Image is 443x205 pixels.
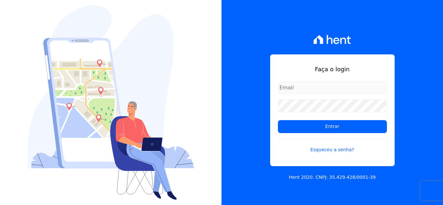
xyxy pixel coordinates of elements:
img: Login [28,5,194,200]
a: Esqueceu a senha? [278,138,387,153]
p: Hent 2020. CNPJ: 35.429.428/0001-39 [289,174,376,181]
h1: Faça o login [278,65,387,74]
input: Entrar [278,120,387,133]
input: Email [278,81,387,94]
